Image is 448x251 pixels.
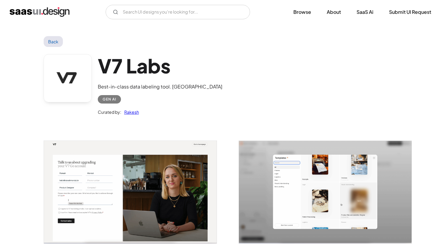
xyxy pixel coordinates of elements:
[98,83,222,90] div: Best-in-class data labeling tool. [GEOGRAPHIC_DATA]
[286,5,318,19] a: Browse
[98,54,222,77] h1: V7 Labs
[239,141,412,243] img: 674fe7ee2c52970f63baff58_V7-Templates.png
[239,141,412,243] a: open lightbox
[121,108,139,116] a: Rakesh
[10,7,70,17] a: home
[44,36,63,47] a: Back
[106,5,250,19] form: Email Form
[349,5,381,19] a: SaaS Ai
[103,96,116,103] div: Gen AI
[106,5,250,19] input: Search UI designs you're looking for...
[44,141,217,243] img: 674fe7eebfccbb95edab8bb0_V7-contact%20Sales.png
[320,5,348,19] a: About
[382,5,438,19] a: Submit UI Request
[44,141,217,243] a: open lightbox
[98,108,121,116] div: Curated by:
